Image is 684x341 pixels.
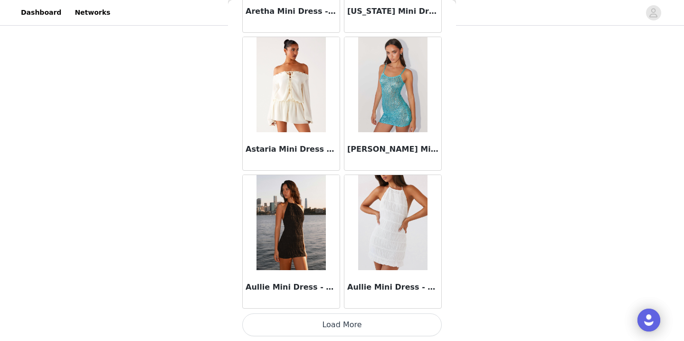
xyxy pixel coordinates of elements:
h3: Aretha Mini Dress - White [246,6,337,17]
h3: [PERSON_NAME] Mini Dress - Crystal [347,144,438,155]
div: Open Intercom Messenger [637,309,660,331]
h3: [US_STATE] Mini Dress - Brown Black Check [347,6,438,17]
img: Aullie Mini Dress - Black [256,175,325,270]
a: Dashboard [15,2,67,23]
a: Networks [69,2,116,23]
img: Aullie Mini Dress - White [358,175,427,270]
h3: Aullie Mini Dress - White [347,282,438,293]
h3: Astaria Mini Dress - Ivory [246,144,337,155]
h3: Aullie Mini Dress - Black [246,282,337,293]
img: Astaria Mini Dress - Ivory [256,37,326,132]
img: Astrid Sequin Mini Dress - Crystal [358,37,427,132]
div: avatar [649,5,658,20]
button: Load More [242,313,442,336]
